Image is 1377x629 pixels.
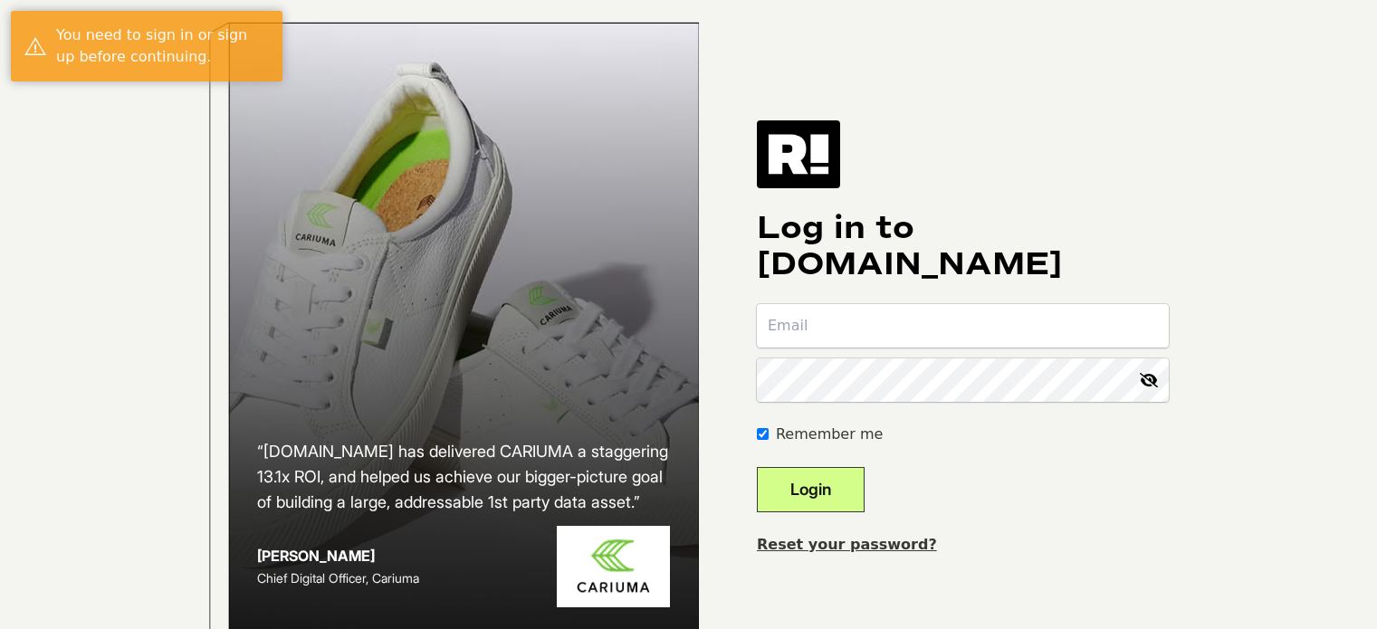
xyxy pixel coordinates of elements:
[757,210,1169,282] h1: Log in to [DOMAIN_NAME]
[757,536,937,553] a: Reset your password?
[257,570,419,586] span: Chief Digital Officer, Cariuma
[776,424,883,445] label: Remember me
[56,24,269,68] div: You need to sign in or sign up before continuing.
[757,467,865,512] button: Login
[757,304,1169,348] input: Email
[257,439,670,515] h2: “[DOMAIN_NAME] has delivered CARIUMA a staggering 13.1x ROI, and helped us achieve our bigger-pic...
[757,120,840,187] img: Retention.com
[557,526,670,608] img: Cariuma
[257,547,375,565] strong: [PERSON_NAME]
